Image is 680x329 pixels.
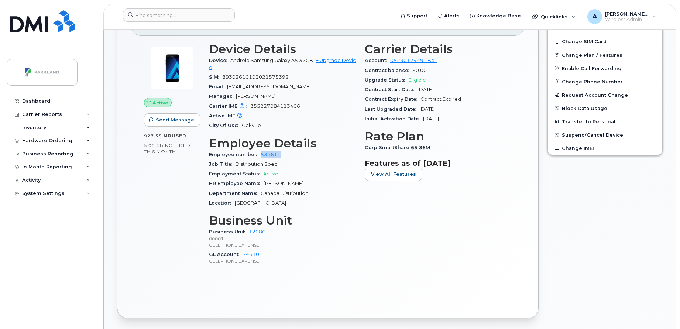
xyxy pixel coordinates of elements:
span: Send Message [156,116,194,123]
h3: Business Unit [209,214,356,227]
span: Quicklinks [541,14,568,20]
span: used [172,133,186,138]
span: 89302610103021575392 [222,74,289,80]
button: Change Phone Number [548,75,662,88]
button: View All Features [365,168,422,181]
span: Canada Distribution [261,191,308,196]
span: Active [152,99,168,106]
span: Support [407,12,427,20]
span: [PERSON_NAME][EMAIL_ADDRESS][PERSON_NAME][DOMAIN_NAME] [605,11,649,17]
p: CELLPHONE EXPENSE [209,258,356,264]
a: Knowledge Base [465,8,526,23]
span: Corp SmartShare 65 36M [365,145,434,150]
span: Location [209,200,235,206]
span: Business Unit [209,229,249,234]
span: View All Features [371,171,416,178]
span: [DATE] [423,116,439,121]
span: Job Title [209,161,236,167]
span: Contract Expired [420,96,461,102]
span: Wireless Admin [605,17,649,23]
h3: Rate Plan [365,130,512,143]
span: included this month [144,143,190,155]
div: Abisheik.Thiyagarajan@parkland.ca [582,9,662,24]
span: Contract Start Date [365,87,418,92]
button: Enable Call Forwarding [548,62,662,75]
span: — [248,113,253,119]
span: Active [263,171,278,177]
span: Employee number [209,152,261,157]
span: Upgrade Status [365,77,409,83]
span: Active IMEI [209,113,248,119]
h3: Carrier Details [365,42,512,56]
span: Suspend/Cancel Device [562,132,623,138]
h3: Device Details [209,42,356,56]
span: Department Name [209,191,261,196]
a: + Upgrade Device [209,58,356,70]
button: Request Account Change [548,88,662,102]
a: Support [395,8,433,23]
span: Alerts [444,12,460,20]
span: Employment Status [209,171,263,177]
a: 534611 [261,152,281,157]
span: Manager [209,93,236,99]
span: Account [365,58,390,63]
span: Contract Expiry Date [365,96,420,102]
span: 5.00 GB [144,143,164,148]
p: 00001 [209,236,356,242]
span: GL Account [209,251,243,257]
span: Initial Activation Date [365,116,423,121]
a: 0529012449 - Bell [390,58,437,63]
a: 74510 [243,251,259,257]
a: 12086 [249,229,265,234]
span: 927.55 MB [144,133,172,138]
span: Android Samsung Galaxy A5 32GB [230,58,313,63]
span: [PERSON_NAME] [264,181,303,186]
span: 355227084113406 [250,103,300,109]
span: [EMAIL_ADDRESS][DOMAIN_NAME] [227,84,311,89]
span: Knowledge Base [476,12,521,20]
button: Change SIM Card [548,35,662,48]
input: Find something... [123,8,235,22]
span: Oakville [242,123,261,128]
button: Block Data Usage [548,102,662,115]
span: Carrier IMEI [209,103,250,109]
span: [DATE] [418,87,433,92]
span: Contract balance [365,68,412,73]
span: $0.00 [412,68,427,73]
span: Enable Call Forwarding [562,65,622,71]
button: Send Message [144,113,200,127]
a: Alerts [433,8,465,23]
button: Change IMEI [548,141,662,155]
span: Distribution Spec [236,161,277,167]
span: [GEOGRAPHIC_DATA] [235,200,286,206]
span: [PERSON_NAME] [236,93,276,99]
button: Suspend/Cancel Device [548,128,662,141]
h3: Employee Details [209,137,356,150]
div: Quicklinks [527,9,581,24]
span: City Of Use [209,123,242,128]
h3: Features as of [DATE] [365,159,512,168]
span: Last Upgraded Date [365,106,419,112]
button: Transfer to Personal [548,115,662,128]
span: HR Employee Name [209,181,264,186]
span: Device [209,58,230,63]
button: Change Plan / Features [548,48,662,62]
span: [DATE] [419,106,435,112]
span: Eligible [409,77,426,83]
span: Change Plan / Features [562,52,622,58]
span: SIM [209,74,222,80]
span: A [593,12,597,21]
img: image20231002-3703462-59zu0p.jpeg [150,46,194,90]
p: CELLPHONE EXPENSE [209,242,356,248]
span: Email [209,84,227,89]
